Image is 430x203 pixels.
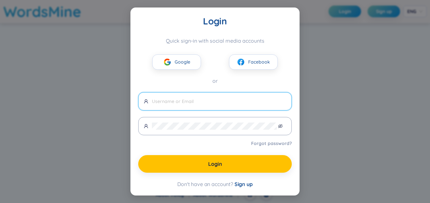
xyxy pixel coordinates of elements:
span: user [144,124,148,128]
button: Login [138,155,292,173]
span: Facebook [248,58,270,65]
span: Google [175,58,190,65]
input: Username or Email [152,98,286,105]
div: or [138,77,292,85]
div: Don't have an account? [138,181,292,188]
img: facebook [237,58,245,66]
div: Quick sign-in with social media accounts [138,37,292,44]
button: facebookFacebook [229,54,278,70]
span: Login [208,160,222,167]
a: Forgot password? [251,140,292,147]
span: user [144,99,148,104]
span: Sign up [235,181,253,187]
img: google [163,58,171,66]
span: eye-invisible [278,124,283,128]
div: Login [138,15,292,27]
button: googleGoogle [152,54,201,70]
